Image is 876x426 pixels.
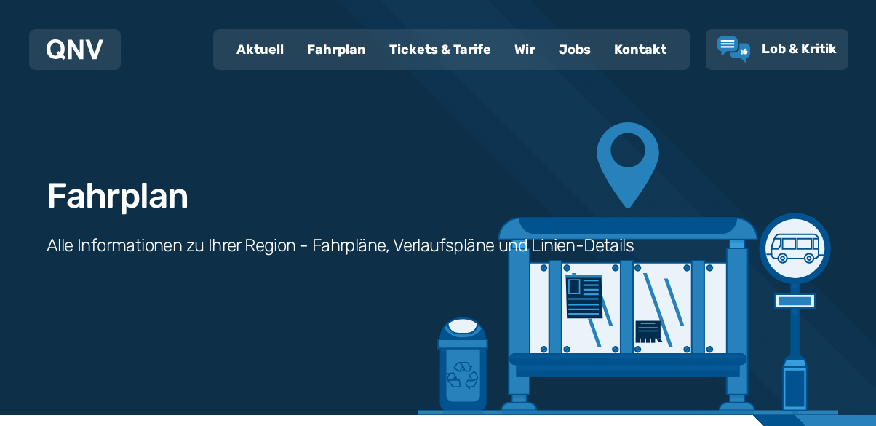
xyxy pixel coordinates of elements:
a: Jobs [547,31,602,68]
h1: Fahrplan [47,178,188,213]
a: QNV Logo [47,35,103,64]
a: Aktuell [225,31,295,68]
a: Wir [503,31,547,68]
img: QNV Logo [47,39,103,60]
span: Lob & Kritik [762,41,837,57]
a: Fahrplan [295,31,378,68]
a: Kontakt [602,31,678,68]
a: Tickets & Tarife [378,31,503,68]
h3: Alle Informationen zu Ihrer Region - Fahrpläne, Verlaufspläne und Linien-Details [47,234,634,257]
a: Lob & Kritik [717,36,837,63]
